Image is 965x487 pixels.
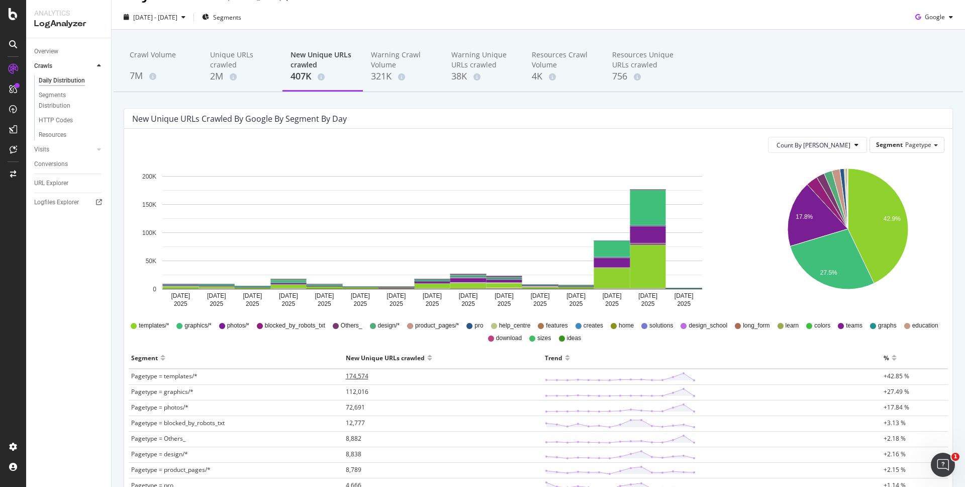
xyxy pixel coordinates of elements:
[495,292,514,299] text: [DATE]
[34,18,103,30] div: LogAnalyzer
[426,300,439,307] text: 2025
[387,292,406,299] text: [DATE]
[346,419,365,427] span: 12,777
[911,9,957,25] button: Google
[931,453,955,477] iframe: Intercom live chat
[884,465,906,474] span: +2.15 %
[131,465,211,474] span: Pagetype = product_pages/*
[905,140,931,149] span: Pagetype
[139,321,169,330] span: templates/*
[649,321,673,330] span: solutions
[171,292,190,299] text: [DATE]
[34,61,52,71] div: Crawls
[142,229,156,236] text: 100K
[612,70,677,83] div: 756
[351,292,370,299] text: [DATE]
[531,292,550,299] text: [DATE]
[39,115,73,126] div: HTTP Codes
[315,292,334,299] text: [DATE]
[346,387,368,396] span: 112,016
[884,450,906,458] span: +2.16 %
[612,50,677,70] div: Resources Unique URLs crawled
[689,321,727,330] span: design_school
[131,434,185,443] span: Pagetype = Others_
[371,50,435,70] div: Warning Crawl Volume
[459,292,478,299] text: [DATE]
[39,115,104,126] a: HTTP Codes
[34,197,79,208] div: Logfiles Explorer
[227,321,249,330] span: photos/*
[153,286,156,293] text: 0
[39,90,94,111] div: Segments Distribution
[131,372,198,380] span: Pagetype = templates/*
[545,350,562,366] div: Trend
[198,9,245,25] button: Segments
[677,300,691,307] text: 2025
[846,321,862,330] span: teams
[796,214,813,221] text: 17.8%
[814,321,830,330] span: colors
[210,300,223,307] text: 2025
[786,321,799,330] span: learn
[34,46,58,57] div: Overview
[142,201,156,208] text: 150K
[346,403,365,412] span: 72,691
[34,144,94,155] a: Visits
[39,90,104,111] a: Segments Distribution
[533,300,547,307] text: 2025
[566,292,586,299] text: [DATE]
[279,292,298,299] text: [DATE]
[884,350,889,366] div: %
[346,350,425,366] div: New Unique URLs crawled
[569,300,583,307] text: 2025
[354,300,367,307] text: 2025
[546,321,567,330] span: features
[34,159,104,170] a: Conversions
[146,258,156,265] text: 50K
[423,292,442,299] text: [DATE]
[674,292,694,299] text: [DATE]
[371,70,435,83] div: 321K
[210,50,274,70] div: Unique URLs crawled
[951,453,959,461] span: 1
[925,13,945,21] span: Google
[132,161,732,312] svg: A chart.
[753,161,943,312] div: A chart.
[346,465,361,474] span: 8,789
[378,321,400,330] span: design/*
[184,321,211,330] span: graphics/*
[884,387,909,396] span: +27.49 %
[34,8,103,18] div: Analytics
[133,13,177,22] span: [DATE] - [DATE]
[120,9,189,25] button: [DATE] - [DATE]
[265,321,325,330] span: blocked_by_robots_txt
[39,75,104,86] a: Daily Distribution
[777,141,850,149] span: Count By Day
[341,321,362,330] span: Others_
[282,300,296,307] text: 2025
[318,300,331,307] text: 2025
[884,434,906,443] span: +2.18 %
[584,321,603,330] span: creates
[243,292,262,299] text: [DATE]
[638,292,657,299] text: [DATE]
[451,50,516,70] div: Warning Unique URLs crawled
[390,300,403,307] text: 2025
[605,300,619,307] text: 2025
[34,178,104,189] a: URL Explorer
[768,137,867,153] button: Count By [PERSON_NAME]
[132,114,347,124] div: New Unique URLs crawled by google by Segment by Day
[567,334,582,343] span: ideas
[34,159,68,170] div: Conversions
[131,387,194,396] span: Pagetype = graphics/*
[876,140,903,149] span: Segment
[207,292,226,299] text: [DATE]
[641,300,655,307] text: 2025
[130,50,194,69] div: Crawl Volume
[884,403,909,412] span: +17.84 %
[34,178,68,189] div: URL Explorer
[496,334,522,343] span: download
[210,70,274,83] div: 2M
[878,321,897,330] span: graphs
[499,321,531,330] span: help_centre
